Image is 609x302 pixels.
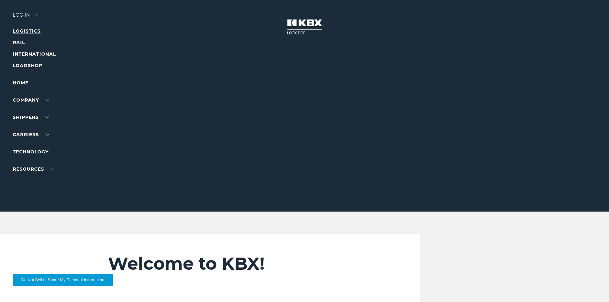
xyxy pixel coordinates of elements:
a: Company [13,97,49,103]
a: RAIL [13,40,25,45]
h2: Welcome to KBX! [108,253,382,274]
img: kbx logo [281,13,329,41]
a: Carriers [13,132,49,137]
a: RESOURCES [13,166,54,172]
a: INTERNATIONAL [13,51,56,57]
div: Log in [13,13,38,22]
a: LOADSHOP [13,63,43,68]
a: Technology [13,149,49,155]
a: SHIPPERS [13,114,49,120]
img: arrow [35,14,38,16]
a: LOGISTICS [13,28,41,34]
button: Do Not Sell or Share My Personal Information [13,274,113,286]
a: Home [13,80,28,86]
